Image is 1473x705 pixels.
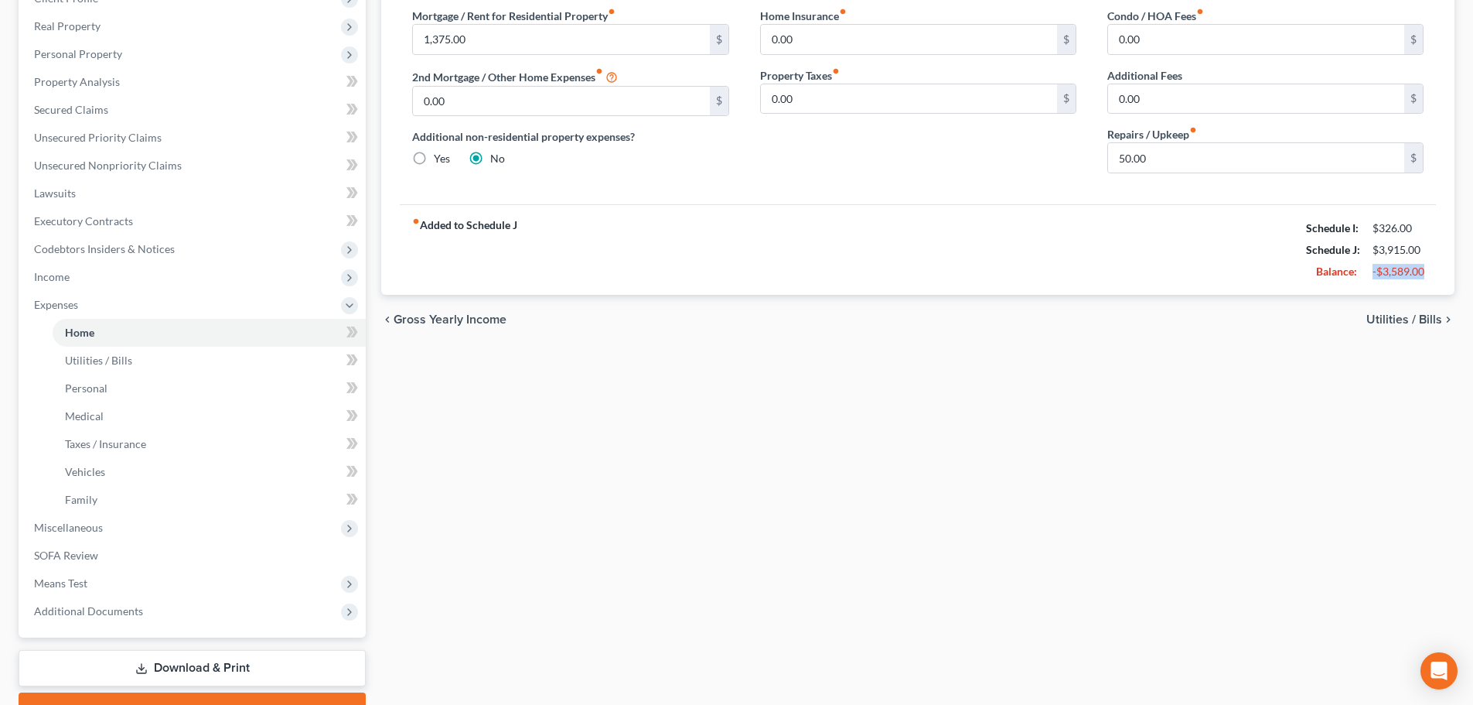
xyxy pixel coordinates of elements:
[434,151,450,166] label: Yes
[34,577,87,590] span: Means Test
[34,187,76,200] span: Lawsuits
[34,19,101,33] span: Real Property
[53,347,366,375] a: Utilities / Bills
[413,25,709,54] input: --
[22,207,366,235] a: Executory Contracts
[1189,126,1197,134] i: fiber_manual_record
[53,375,366,402] a: Personal
[761,25,1057,54] input: --
[1107,8,1204,24] label: Condo / HOA Fees
[53,402,366,430] a: Medical
[1372,242,1424,258] div: $3,915.00
[53,458,366,486] a: Vehicles
[710,25,728,54] div: $
[1057,25,1076,54] div: $
[22,124,366,152] a: Unsecured Priority Claims
[34,159,182,172] span: Unsecured Nonpriority Claims
[22,152,366,180] a: Unsecured Nonpriority Claims
[34,75,120,88] span: Property Analysis
[595,67,603,75] i: fiber_manual_record
[490,151,505,166] label: No
[1366,313,1454,326] button: Utilities / Bills chevron_right
[1107,126,1197,142] label: Repairs / Upkeep
[608,8,615,15] i: fiber_manual_record
[65,326,94,339] span: Home
[53,319,366,347] a: Home
[65,382,107,395] span: Personal
[53,430,366,458] a: Taxes / Insurance
[34,298,78,311] span: Expenses
[1108,143,1404,173] input: --
[1442,313,1454,326] i: chevron_right
[34,214,133,228] span: Executory Contracts
[1404,25,1423,54] div: $
[412,217,517,282] strong: Added to Schedule J
[710,87,728,116] div: $
[53,486,366,514] a: Family
[65,409,104,423] span: Medical
[412,8,615,24] label: Mortgage / Rent for Residential Property
[1420,652,1458,690] div: Open Intercom Messenger
[761,84,1057,114] input: --
[1372,264,1424,279] div: -$3,589.00
[34,103,108,116] span: Secured Claims
[22,68,366,96] a: Property Analysis
[34,521,103,534] span: Miscellaneous
[34,131,162,144] span: Unsecured Priority Claims
[412,128,728,145] label: Additional non-residential property expenses?
[34,242,175,255] span: Codebtors Insiders & Notices
[1196,8,1204,15] i: fiber_manual_record
[381,313,394,326] i: chevron_left
[394,313,506,326] span: Gross Yearly Income
[1057,84,1076,114] div: $
[34,47,122,60] span: Personal Property
[1404,84,1423,114] div: $
[34,549,98,562] span: SOFA Review
[1108,84,1404,114] input: --
[760,8,847,24] label: Home Insurance
[1306,221,1359,234] strong: Schedule I:
[22,96,366,124] a: Secured Claims
[760,67,840,84] label: Property Taxes
[1372,221,1424,236] div: $326.00
[832,67,840,75] i: fiber_manual_record
[65,354,132,367] span: Utilities / Bills
[19,650,366,686] a: Download & Print
[1108,25,1404,54] input: --
[34,604,143,618] span: Additional Documents
[65,437,146,450] span: Taxes / Insurance
[412,217,420,225] i: fiber_manual_record
[22,180,366,207] a: Lawsuits
[1404,143,1423,173] div: $
[839,8,847,15] i: fiber_manual_record
[413,87,709,116] input: --
[1107,67,1182,84] label: Additional Fees
[65,465,105,478] span: Vehicles
[22,542,366,570] a: SOFA Review
[412,67,618,86] label: 2nd Mortgage / Other Home Expenses
[65,493,97,506] span: Family
[1306,243,1360,256] strong: Schedule J:
[34,270,70,283] span: Income
[1316,265,1357,278] strong: Balance:
[381,313,506,326] button: chevron_left Gross Yearly Income
[1366,313,1442,326] span: Utilities / Bills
